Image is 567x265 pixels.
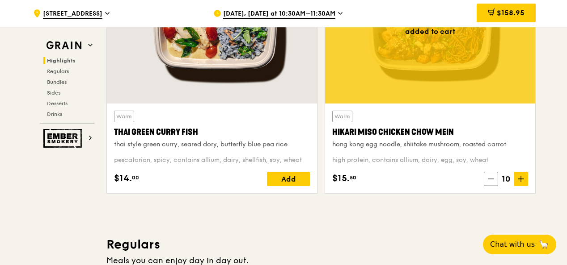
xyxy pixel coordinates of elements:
span: Desserts [47,100,68,107]
div: high protein, contains allium, dairy, egg, soy, wheat [332,156,528,165]
span: 00 [132,174,139,181]
span: Drinks [47,111,62,117]
span: $158.95 [497,8,525,17]
span: Chat with us [490,239,535,250]
div: Warm [114,111,134,122]
div: Hikari Miso Chicken Chow Mein [332,126,528,138]
span: Regulars [47,68,69,75]
span: 50 [350,174,356,181]
span: Highlights [47,58,76,64]
span: Bundles [47,79,67,85]
span: $14. [114,172,132,185]
span: $15. [332,172,350,185]
div: thai style green curry, seared dory, butterfly blue pea rice [114,140,310,149]
span: 10 [498,173,514,185]
span: [STREET_ADDRESS] [43,9,102,19]
span: 🦙 [538,239,549,250]
span: [DATE], [DATE] at 10:30AM–11:30AM [223,9,335,19]
img: Grain web logo [43,37,85,54]
h3: Regulars [106,236,536,253]
div: Add [267,172,310,186]
div: hong kong egg noodle, shiitake mushroom, roasted carrot [332,140,528,149]
div: Warm [332,111,352,122]
div: pescatarian, spicy, contains allium, dairy, shellfish, soy, wheat [114,156,310,165]
div: Thai Green Curry Fish [114,126,310,138]
button: Chat with us🦙 [483,235,556,254]
span: Sides [47,90,60,96]
img: Ember Smokery web logo [43,129,85,148]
